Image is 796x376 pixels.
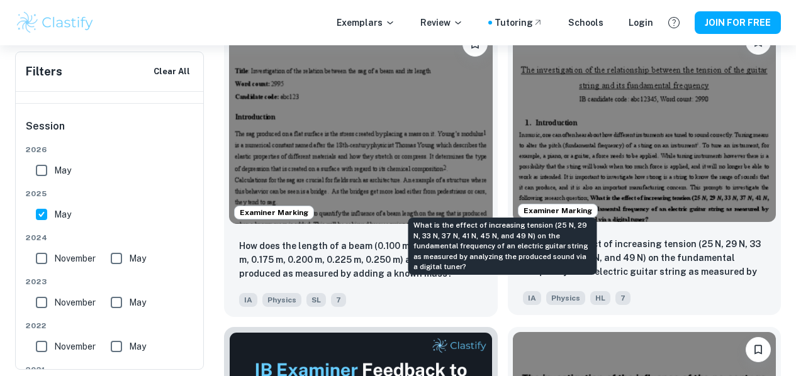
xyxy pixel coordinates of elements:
span: Examiner Marking [519,205,597,216]
span: 2025 [26,188,194,199]
span: May [54,163,71,177]
h6: Filters [26,63,62,80]
img: Clastify logo [15,10,95,35]
span: 7 [331,293,346,307]
p: Review [420,16,463,30]
span: 2021 [26,364,194,375]
span: 2022 [26,320,194,331]
img: Physics IA example thumbnail: What is the effect of increasing tension [513,25,776,222]
span: May [54,207,71,221]
span: May [129,340,146,353]
a: Examiner MarkingPlease log in to bookmark exemplarsHow does the length of a beam (0.100 m, 0.125 ... [224,21,498,317]
span: November [54,252,96,265]
a: Examiner MarkingPlease log in to bookmark exemplarsWhat is the effect of increasing tension (25 N... [508,21,782,317]
span: 2026 [26,144,194,155]
span: HL [590,291,610,305]
p: What is the effect of increasing tension (25 N, 29 N, 33 N, 37 N, 41 N, 45 N, and 49 N) on the fu... [523,237,766,280]
span: November [54,340,96,353]
span: IA [239,293,257,307]
span: 7 [615,291,631,305]
p: Exemplars [337,16,395,30]
a: Login [629,16,653,30]
span: 2024 [26,232,194,243]
span: May [129,252,146,265]
div: What is the effect of increasing tension (25 N, 29 N, 33 N, 37 N, 41 N, 45 N, and 49 N) on the fu... [408,218,597,275]
span: May [129,296,146,309]
span: IA [523,291,541,305]
span: Physics [262,293,301,307]
span: Physics [546,291,585,305]
button: Clear All [150,62,193,81]
span: SL [306,293,326,307]
span: 2023 [26,276,194,287]
button: Please log in to bookmark exemplars [746,337,771,362]
button: JOIN FOR FREE [695,11,781,34]
p: How does the length of a beam (0.100 m, 0.125 m, 0.150 m, 0.175 m, 0.200 m, 0.225 m, 0.250 m) aff... [239,239,483,280]
h6: Session [26,119,194,144]
img: Physics IA example thumbnail: How does the length of a beam (0.100 m, [229,26,493,224]
span: Examiner Marking [235,207,313,218]
a: Schools [568,16,603,30]
span: November [54,296,96,309]
a: Tutoring [495,16,543,30]
button: Help and Feedback [663,12,685,33]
